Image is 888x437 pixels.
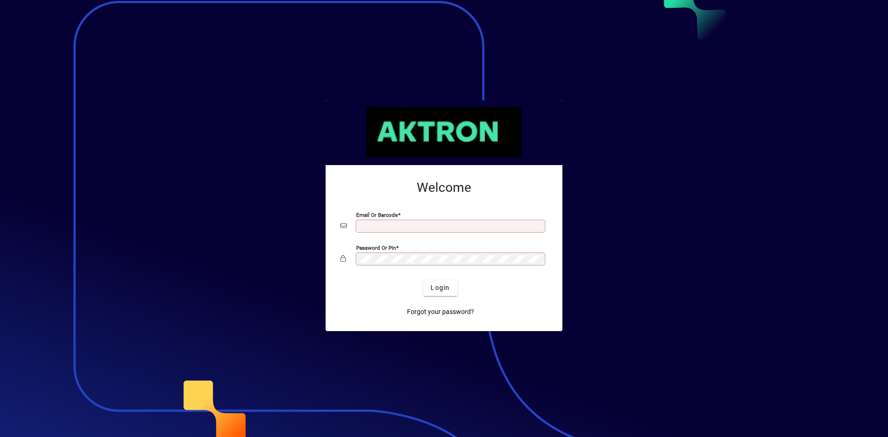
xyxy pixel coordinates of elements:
h2: Welcome [340,180,548,196]
button: Login [423,279,457,296]
span: Login [431,283,450,293]
mat-label: Password or Pin [356,245,396,251]
span: Forgot your password? [407,307,474,317]
mat-label: Email or Barcode [356,212,398,218]
a: Forgot your password? [403,303,478,320]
